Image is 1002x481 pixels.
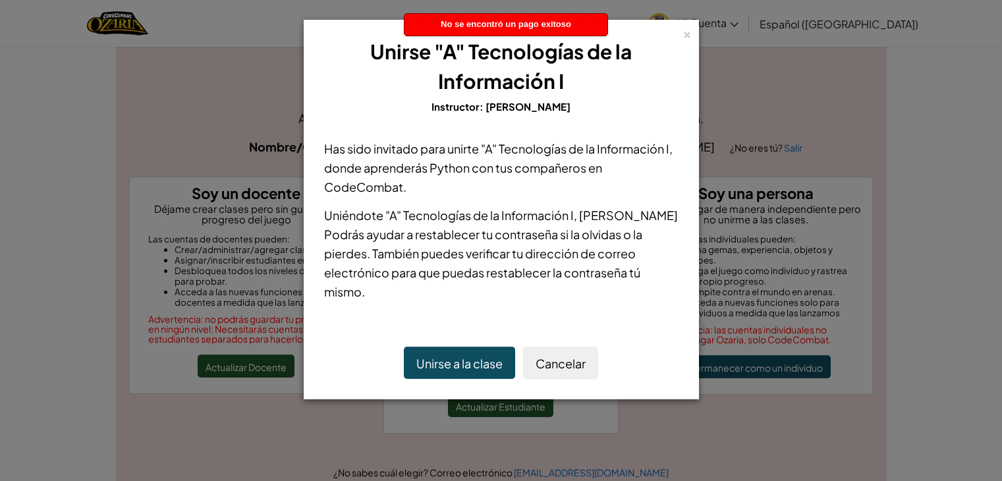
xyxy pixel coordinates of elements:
font: "A" Tecnologías de la Información I [434,39,632,94]
button: Unirse a la clase [404,347,515,379]
font: [PERSON_NAME] [486,100,571,113]
font: Cancelar [536,356,586,371]
font: Unirse [370,39,431,64]
font: Instructor: [431,100,484,113]
font: , [574,208,577,223]
font: Python [430,160,470,175]
font: Has sido invitado para unirte [324,141,479,156]
font: "A" Tecnologías de la Información I [385,208,574,223]
font: Podrás ayudar a restablecer tu contraseña si la olvidas o la pierdes. También puedes verificar tu... [324,227,642,299]
button: Cancelar [523,347,598,379]
font: "A" Tecnologías de la Información I [481,141,669,156]
font: No se encontró un pago exitoso [441,19,571,29]
font: × [682,24,692,42]
font: Uniéndote [324,208,383,223]
font: Unirse a la clase [416,356,503,371]
font: [PERSON_NAME] [579,208,678,223]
